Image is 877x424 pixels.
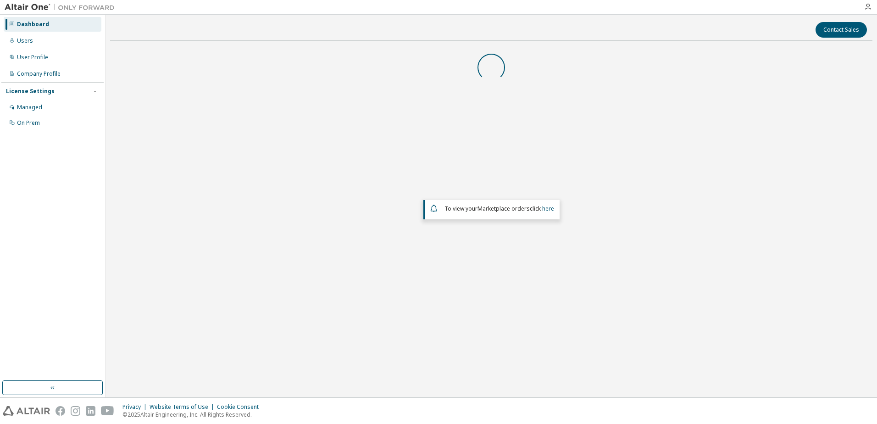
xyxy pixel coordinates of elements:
[17,104,42,111] div: Managed
[444,205,554,212] span: To view your click
[3,406,50,416] img: altair_logo.svg
[217,403,264,411] div: Cookie Consent
[477,205,530,212] em: Marketplace orders
[17,21,49,28] div: Dashboard
[122,411,264,418] p: © 2025 Altair Engineering, Inc. All Rights Reserved.
[17,37,33,45] div: Users
[56,406,65,416] img: facebook.svg
[5,3,119,12] img: Altair One
[816,22,867,38] button: Contact Sales
[17,119,40,127] div: On Prem
[6,88,55,95] div: License Settings
[150,403,217,411] div: Website Terms of Use
[542,205,554,212] a: here
[17,54,48,61] div: User Profile
[101,406,114,416] img: youtube.svg
[17,70,61,78] div: Company Profile
[86,406,95,416] img: linkedin.svg
[122,403,150,411] div: Privacy
[71,406,80,416] img: instagram.svg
